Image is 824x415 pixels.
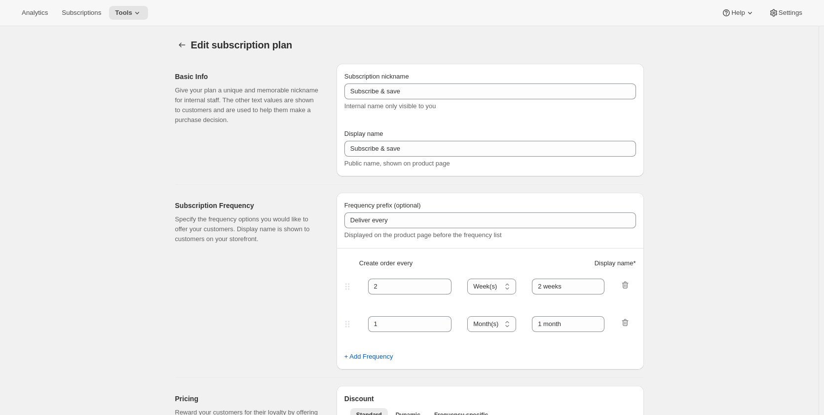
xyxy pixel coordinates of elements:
button: Settings [763,6,808,20]
button: Subscriptions [56,6,107,20]
span: Help [731,9,745,17]
span: Display name [344,130,383,137]
button: Analytics [16,6,54,20]
h2: Basic Info [175,72,321,82]
button: Subscription plans [175,38,189,52]
span: Settings [779,9,802,17]
h2: Subscription Frequency [175,201,321,210]
span: Tools [115,9,132,17]
p: Specify the frequency options you would like to offer your customers. Display name is shown to cu... [175,214,321,244]
input: Subscribe & Save [344,83,636,99]
span: Public name, shown on product page [344,160,450,167]
span: Subscription nickname [344,73,409,80]
span: Displayed on the product page before the frequency list [344,231,502,239]
span: Subscriptions [62,9,101,17]
span: Analytics [22,9,48,17]
p: Give your plan a unique and memorable nickname for internal staff. The other text values are show... [175,85,321,125]
span: Frequency prefix (optional) [344,202,421,209]
button: Help [715,6,760,20]
button: Tools [109,6,148,20]
span: Edit subscription plan [191,40,293,50]
h2: Discount [344,394,636,404]
input: 1 month [532,316,604,332]
button: + Add Frequency [338,349,399,365]
h2: Pricing [175,394,321,404]
input: Deliver every [344,212,636,228]
span: Display name * [595,258,636,268]
span: Internal name only visible to you [344,102,436,110]
input: Subscribe & Save [344,141,636,157]
span: + Add Frequency [344,352,393,362]
span: Create order every [359,258,412,268]
input: 1 month [532,279,604,294]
